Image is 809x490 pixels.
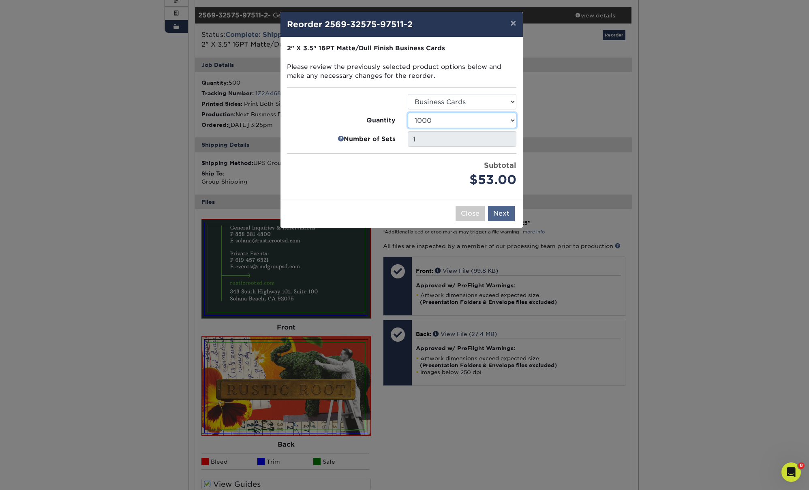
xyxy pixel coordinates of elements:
[484,161,516,169] strong: Subtotal
[488,206,515,221] button: Next
[287,44,445,52] strong: 2" X 3.5" 16PT Matte/Dull Finish Business Cards
[344,135,396,144] strong: Number of Sets
[456,206,485,221] button: Close
[287,44,516,81] p: Please review the previously selected product options below and make any necessary changes for th...
[798,462,805,469] span: 8
[408,171,516,189] div: $53.00
[366,116,396,125] strong: Quantity
[287,18,516,30] h4: Reorder 2569-32575-97511-2
[781,462,801,482] iframe: Intercom live chat
[504,12,522,34] button: ×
